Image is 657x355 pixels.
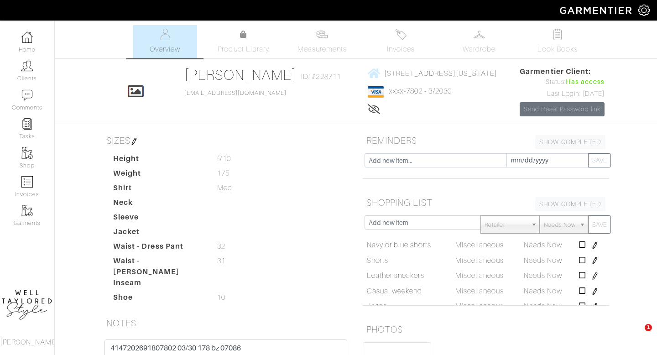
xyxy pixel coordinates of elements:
a: SHOW COMPLETED [535,197,605,211]
img: wardrobe-487a4870c1b7c33e795ec22d11cfc2ed9d08956e64fb3008fe2437562e282088.svg [474,29,485,40]
a: [STREET_ADDRESS][US_STATE] [368,68,497,79]
span: 10 [217,292,225,303]
dt: Neck [106,197,210,212]
input: Add new item [365,215,481,230]
dt: Weight [106,168,210,183]
img: comment-icon-a0a6a9ef722e966f86d9cbdc48e553b5cf19dbc54f86b18d962a5391bc8f6eb6.png [21,89,33,101]
img: pen-cf24a1663064a2ec1b9c1bd2387e9de7a2fa800b781884d57f21acf72779bad2.png [591,257,599,264]
a: Invoices [369,25,433,58]
span: 31 [217,256,225,266]
a: SHOW COMPLETED [535,135,605,149]
img: gear-icon-white-bd11855cb880d31180b6d7d6211b90ccbf57a29d726f0c71d8c61bd08dd39cc2.png [638,5,650,16]
img: visa-934b35602734be37eb7d5d7e5dbcd2044c359bf20a24dc3361ca3fa54326a8a7.png [368,86,384,98]
div: Last Login: [DATE] [520,89,605,99]
a: Product Library [212,29,276,55]
a: Navy or blue shorts [367,240,431,251]
span: Overview [150,44,180,55]
input: Add new item... [365,153,507,167]
dt: Waist - Dress Pant [106,241,210,256]
img: pen-cf24a1663064a2ec1b9c1bd2387e9de7a2fa800b781884d57f21acf72779bad2.png [591,242,599,249]
span: Miscellaneous [455,302,504,310]
img: dashboard-icon-dbcd8f5a0b271acd01030246c82b418ddd0df26cd7fceb0bd07c9910d44c42f6.png [21,31,33,43]
a: Shorts [367,255,388,266]
span: Product Library [218,44,269,55]
a: Casual weekend [367,286,422,297]
a: Jeans [367,301,387,312]
span: Miscellaneous [455,256,504,265]
span: Med [217,183,232,193]
span: 5’10 [217,153,231,164]
span: 175 [217,168,229,179]
span: Needs Now [524,287,562,295]
a: [PERSON_NAME] [184,67,297,83]
a: Leather sneakers [367,270,424,281]
span: Look Books [537,44,578,55]
img: todo-9ac3debb85659649dc8f770b8b6100bb5dab4b48dedcbae339e5042a72dfd3cc.svg [552,29,563,40]
h5: NOTES [103,314,349,332]
h5: PHOTOS [363,320,609,339]
span: Invoices [387,44,415,55]
span: Needs Now [524,271,562,280]
dt: Sleeve [106,212,210,226]
img: measurements-466bbee1fd09ba9460f595b01e5d73f9e2bff037440d3c8f018324cb6cdf7a4a.svg [316,29,328,40]
span: Wardrobe [463,44,495,55]
img: basicinfo-40fd8af6dae0f16599ec9e87c0ef1c0a1fdea2edbe929e3d69a839185d80c458.svg [159,29,171,40]
h5: SIZES [103,131,349,150]
span: Has access [566,77,605,87]
button: SAVE [588,215,611,234]
span: ID: #228711 [301,71,341,82]
span: Miscellaneous [455,287,504,295]
dt: Shoe [106,292,210,307]
span: 1 [645,324,652,331]
img: pen-cf24a1663064a2ec1b9c1bd2387e9de7a2fa800b781884d57f21acf72779bad2.png [591,288,599,295]
span: Garmentier Client: [520,66,605,77]
span: Needs Now [544,216,576,234]
dt: Shirt [106,183,210,197]
span: Needs Now [524,256,562,265]
span: 32 [217,241,225,252]
dt: Jacket [106,226,210,241]
dt: Waist - [PERSON_NAME] [106,256,210,277]
dt: Inseam [106,277,210,292]
img: pen-cf24a1663064a2ec1b9c1bd2387e9de7a2fa800b781884d57f21acf72779bad2.png [591,272,599,280]
div: Status: [520,77,605,87]
a: Overview [133,25,197,58]
span: Retailer [485,216,527,234]
iframe: Intercom live chat [626,324,648,346]
h5: SHOPPING LIST [363,193,609,212]
img: garments-icon-b7da505a4dc4fd61783c78ac3ca0ef83fa9d6f193b1c9dc38574b1d14d53ca28.png [21,147,33,159]
button: SAVE [588,153,611,167]
a: xxxx-7802 - 3/2030 [389,87,452,95]
span: Needs Now [524,302,562,310]
img: pen-cf24a1663064a2ec1b9c1bd2387e9de7a2fa800b781884d57f21acf72779bad2.png [591,303,599,310]
dt: Height [106,153,210,168]
h5: REMINDERS [363,131,609,150]
img: orders-icon-0abe47150d42831381b5fb84f609e132dff9fe21cb692f30cb5eec754e2cba89.png [21,176,33,188]
img: orders-27d20c2124de7fd6de4e0e44c1d41de31381a507db9b33961299e4e07d508b8c.svg [395,29,407,40]
span: Needs Now [524,241,562,249]
a: Send Reset Password link [520,102,605,116]
img: clients-icon-6bae9207a08558b7cb47a8932f037763ab4055f8c8b6bfacd5dc20c3e0201464.png [21,60,33,72]
a: [EMAIL_ADDRESS][DOMAIN_NAME] [184,90,287,96]
a: Measurements [290,25,355,58]
img: pen-cf24a1663064a2ec1b9c1bd2387e9de7a2fa800b781884d57f21acf72779bad2.png [130,138,138,145]
img: garments-icon-b7da505a4dc4fd61783c78ac3ca0ef83fa9d6f193b1c9dc38574b1d14d53ca28.png [21,205,33,216]
span: [STREET_ADDRESS][US_STATE] [384,69,497,77]
a: Wardrobe [447,25,511,58]
span: Measurements [297,44,347,55]
img: garmentier-logo-header-white-b43fb05a5012e4ada735d5af1a66efaba907eab6374d6393d1fbf88cb4ef424d.png [555,2,638,18]
img: reminder-icon-8004d30b9f0a5d33ae49ab947aed9ed385cf756f9e5892f1edd6e32f2345188e.png [21,118,33,130]
a: Look Books [526,25,589,58]
span: Miscellaneous [455,241,504,249]
span: Miscellaneous [455,271,504,280]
